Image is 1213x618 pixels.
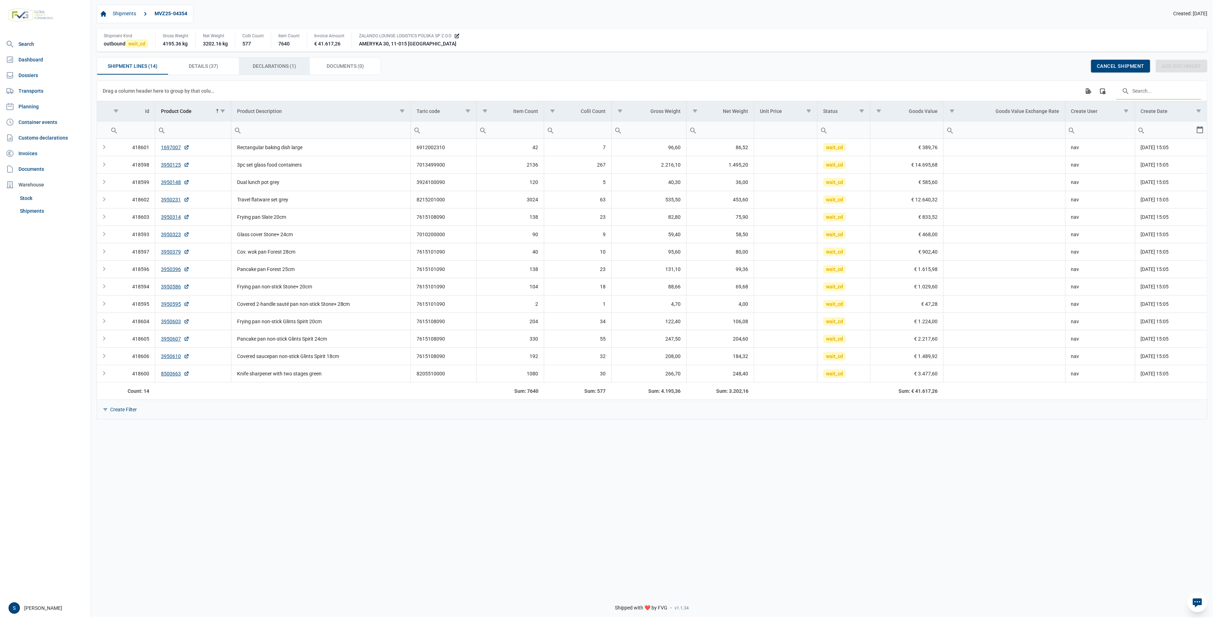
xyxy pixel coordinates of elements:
[823,161,846,169] span: wait_cd
[3,84,88,98] a: Transports
[1065,191,1135,208] td: nav
[1135,121,1207,139] td: Filter cell
[411,191,477,208] td: 8215201000
[108,347,155,365] td: 418606
[823,248,846,256] span: wait_cd
[231,121,411,139] td: Filter cell
[876,387,938,395] div: Goods Value Sum: € 41.617,26
[611,313,686,330] td: 122,40
[465,108,471,114] span: Show filter options for column 'Taric code'
[823,230,846,239] span: wait_cd
[611,295,686,313] td: 4,70
[411,278,477,295] td: 7615101090
[544,156,611,173] td: 267
[611,365,686,382] td: 266,70
[687,121,754,139] td: Filter cell
[327,62,364,70] span: Documents (0)
[155,121,231,139] input: Filter cell
[411,260,477,278] td: 7615101090
[477,139,544,156] td: 42
[161,108,192,114] div: Product Code
[1141,179,1169,185] span: [DATE] 15:05
[1141,108,1168,114] div: Create Date
[617,387,681,395] div: Gross Weight Sum: 4.195,36
[544,191,611,208] td: 63
[97,226,108,243] td: Expand
[161,283,189,290] a: 3950586
[17,205,88,217] a: Shipments
[97,313,108,330] td: Expand
[754,101,817,121] td: Column Unit Price
[9,602,20,614] button: S
[242,33,264,39] div: Colli Count
[145,108,149,114] div: Id
[1116,82,1201,99] input: Search in the data grid
[687,208,754,226] td: 75,90
[823,108,838,114] div: Status
[1071,108,1098,114] div: Create User
[278,40,300,47] div: 7640
[823,178,846,186] span: wait_cd
[687,278,754,295] td: 69,68
[477,121,544,139] td: Filter cell
[817,121,870,139] td: Filter cell
[1091,60,1150,72] div: Cancel shipment
[1135,121,1148,139] div: Search box
[108,278,155,295] td: 418594
[108,313,155,330] td: 418604
[152,8,190,20] a: MVZ25-04354
[108,330,155,347] td: 418605
[231,330,411,347] td: Pancake pan non-stick Glints Spirit 24cm
[242,40,264,47] div: 577
[544,121,557,139] div: Search box
[411,121,477,139] td: Filter cell
[918,213,938,221] span: € 833,52
[231,365,411,382] td: Knife sharpener with two stages green
[359,40,460,47] div: AMERYKA 30, 11-015 [GEOGRAPHIC_DATA]
[611,208,686,226] td: 82,80
[161,213,189,221] a: 3950314
[3,146,88,161] a: Invoices
[108,295,155,313] td: 418595
[1173,11,1207,17] span: Created: [DATE]
[1141,249,1169,255] span: [DATE] 15:05
[3,178,88,192] div: Warehouse
[650,108,681,114] div: Gross Weight
[110,406,137,413] div: Create Filter
[996,108,1059,114] div: Goods Value Exchange Rate
[163,33,188,39] div: Gross Weight
[97,365,108,382] td: Expand
[477,295,544,313] td: 2
[189,62,218,70] span: Details (37)
[544,365,611,382] td: 30
[1141,232,1169,237] span: [DATE] 15:05
[231,278,411,295] td: Frying pan non-stick Stone+ 20cm
[1141,162,1169,168] span: [DATE] 15:05
[911,196,938,203] span: € 12.640,32
[477,243,544,260] td: 40
[103,85,217,97] div: Drag a column header here to group by that column
[1065,156,1135,173] td: nav
[411,121,476,139] input: Filter cell
[1065,139,1135,156] td: nav
[108,173,155,191] td: 418599
[870,101,944,121] td: Column Goods Value
[909,108,938,114] div: Goods Value
[544,260,611,278] td: 23
[687,243,754,260] td: 80,00
[687,330,754,347] td: 204,60
[687,295,754,313] td: 4,00
[823,195,846,204] span: wait_cd
[612,121,624,139] div: Search box
[611,260,686,278] td: 131,10
[944,121,956,139] div: Search box
[1065,313,1135,330] td: nav
[399,108,405,114] span: Show filter options for column 'Product Description'
[544,295,611,313] td: 1
[1081,85,1094,97] div: Export all data to Excel
[692,108,698,114] span: Show filter options for column 'Net Weight'
[231,295,411,313] td: Covered 2-handle sauté pan non-stick Stone+ 28cm
[544,101,611,121] td: Column Colli Count
[359,33,451,39] span: ZALANDO LOUNGE LOGISTICS POLSKA SP Z.O.O
[3,115,88,129] a: Container events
